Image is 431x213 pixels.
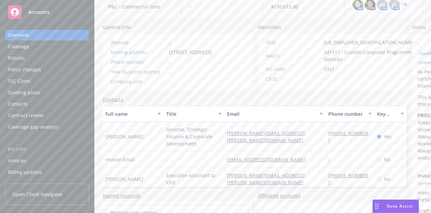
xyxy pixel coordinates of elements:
div: Billing [5,146,89,153]
button: Key contact [374,106,407,122]
span: Invoice Email [105,156,135,163]
div: NAICS [266,52,321,59]
a: Contacts [103,96,123,103]
div: Year business started [111,68,166,75]
button: Phone number [326,106,374,122]
span: 541511 - Custom Computer Programming Services [324,49,420,63]
a: Policies [5,53,89,63]
div: SIC code [266,65,321,73]
div: CSLB [266,75,321,82]
div: Mailing address [111,49,166,56]
span: - [169,68,171,75]
a: Contract review [5,110,89,121]
a: - [169,39,171,46]
span: Accounts [28,9,49,15]
span: - [190,3,255,10]
div: Drag to move [373,200,381,213]
span: Nova Assist [387,203,413,209]
span: [PERSON_NAME] [105,133,143,140]
span: Director, Strategic Finance & Corporate Development [166,126,222,147]
button: Nova Assist [372,199,419,213]
a: [PHONE_NUMBER] [328,130,368,143]
span: - [169,78,171,85]
span: Executive Assistant to CFO [166,172,222,186]
div: Coverage [8,41,29,52]
a: Contacts [5,99,89,109]
a: SSC Cases [5,76,89,86]
a: Coverage gap analysis [5,122,89,132]
div: Overview [8,30,29,41]
span: P&C - Commercial lines [108,3,173,10]
div: Policy changes [8,64,41,75]
a: Accounts [5,3,89,22]
span: - [169,58,171,65]
span: [STREET_ADDRESS] [169,49,212,56]
span: General info [103,24,131,31]
div: Billing updates [8,167,42,178]
div: Phone number [328,110,364,117]
a: Policy changes [5,64,89,75]
a: Billing updates [5,167,89,178]
span: HB [379,1,386,8]
a: +5 [402,3,407,7]
span: No [384,156,390,163]
a: [EMAIL_ADDRESS][DOMAIN_NAME] [227,156,311,163]
button: Full name [103,106,164,122]
a: Coverage [5,41,89,52]
span: Identifiers [258,24,281,31]
a: Affiliated accounts [258,192,301,199]
div: Coverage gap analysis [8,122,58,132]
span: Yes [384,133,392,140]
div: SSC Cases [8,76,31,86]
button: Title [164,106,225,122]
a: Overview [5,30,89,41]
div: FEIN [266,39,321,46]
a: [PERSON_NAME][EMAIL_ADDRESS][PERSON_NAME][DOMAIN_NAME] [227,130,309,143]
div: Quoting plans [8,87,40,98]
span: Open Client Navigator [12,191,63,198]
div: Full name [105,110,154,117]
div: Phone number [111,58,166,65]
span: - [324,75,326,82]
span: 5331 [324,65,335,73]
div: Contract review [8,110,43,121]
button: Email [224,106,326,122]
a: Invoices [5,155,89,166]
a: Quoting plans [5,87,89,98]
span: $130,015.00 [271,3,336,10]
a: - [328,156,335,163]
div: Website [111,39,166,46]
div: Title [166,110,214,117]
span: - [166,156,168,163]
span: [US_EMPLOYER_IDENTIFICATION_NUMBER] [324,39,420,46]
a: [PERSON_NAME][EMAIL_ADDRESS][PERSON_NAME][DOMAIN_NAME] [227,172,309,186]
a: [PHONE_NUMBER] [328,172,368,186]
span: No [384,176,390,183]
div: Company size [111,78,166,85]
div: Invoices [8,155,26,166]
span: Notes [412,24,426,32]
span: JC [392,1,397,8]
div: Key contact [377,110,397,117]
a: Named insureds [103,192,140,199]
div: Email [227,110,316,117]
span: [PERSON_NAME] [105,176,143,183]
div: Contacts [8,99,28,109]
div: Policies [8,53,25,63]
